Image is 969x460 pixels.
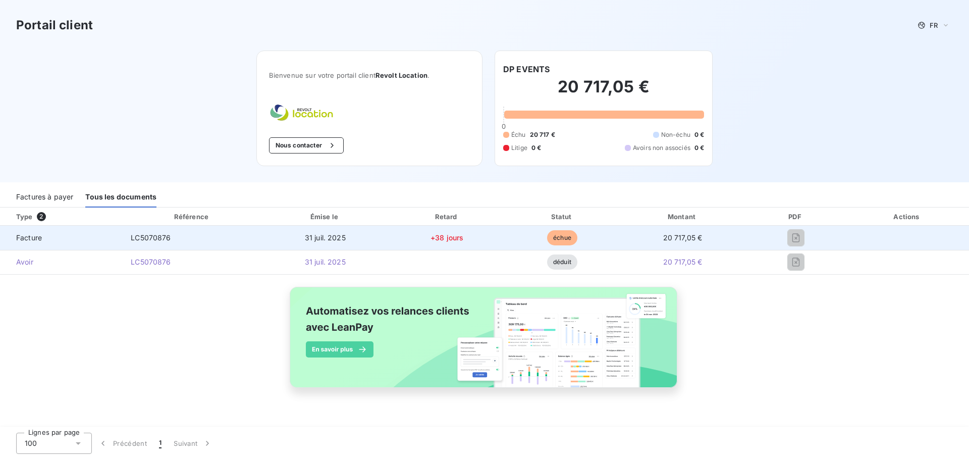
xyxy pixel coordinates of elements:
[305,258,346,266] span: 31 juil. 2025
[663,258,703,266] span: 20 717,05 €
[85,186,156,208] div: Tous les documents
[502,122,506,130] span: 0
[281,281,688,405] img: banner
[503,77,704,107] h2: 20 717,05 €
[748,212,844,222] div: PDF
[694,143,704,152] span: 0 €
[174,213,208,221] div: Référence
[37,212,46,221] span: 2
[391,212,503,222] div: Retard
[269,104,334,121] img: Company logo
[264,212,387,222] div: Émise le
[92,433,153,454] button: Précédent
[305,233,346,242] span: 31 juil. 2025
[16,16,93,34] h3: Portail client
[530,130,555,139] span: 20 717 €
[507,212,617,222] div: Statut
[168,433,219,454] button: Suivant
[8,257,115,267] span: Avoir
[131,233,171,242] span: LC5070876
[547,230,577,245] span: échue
[8,233,115,243] span: Facture
[663,233,703,242] span: 20 717,05 €
[153,433,168,454] button: 1
[159,438,161,448] span: 1
[694,130,704,139] span: 0 €
[503,63,550,75] h6: DP EVENTS
[10,212,121,222] div: Type
[25,438,37,448] span: 100
[621,212,744,222] div: Montant
[131,258,171,266] span: LC5070876
[375,71,427,79] span: Revolt Location
[511,130,526,139] span: Échu
[16,186,73,208] div: Factures à payer
[661,130,690,139] span: Non-échu
[848,212,967,222] div: Actions
[430,233,463,242] span: +38 jours
[531,143,541,152] span: 0 €
[930,21,938,29] span: FR
[547,254,577,270] span: déduit
[269,71,470,79] span: Bienvenue sur votre portail client .
[633,143,690,152] span: Avoirs non associés
[511,143,527,152] span: Litige
[269,137,344,154] button: Nous contacter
